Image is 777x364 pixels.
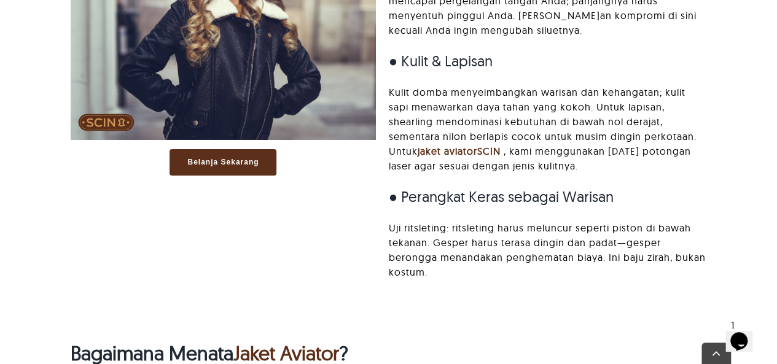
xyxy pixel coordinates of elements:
a: SCIN [477,145,501,157]
a: Belanja Sekarang [170,149,276,176]
font: Uji ritsleting: ritsleting harus meluncur seperti piston di bawah tekanan. Gesper harus terasa di... [389,222,706,278]
font: Kulit domba menyeimbangkan warisan dan kehangatan; kulit sapi menawarkan daya tahan yang kokoh. U... [389,86,697,157]
iframe: widget obrolan [725,315,765,352]
font: , kami menggunakan [DATE] potongan laser agar sesuai dengan jenis kulitnya. [389,145,691,172]
a: jaket aviator [418,145,477,157]
font: Belanja Sekarang [187,158,259,166]
font: ● Perangkat Keras sebagai Warisan [389,187,614,206]
font: ● Kulit & Lapisan [389,52,493,70]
